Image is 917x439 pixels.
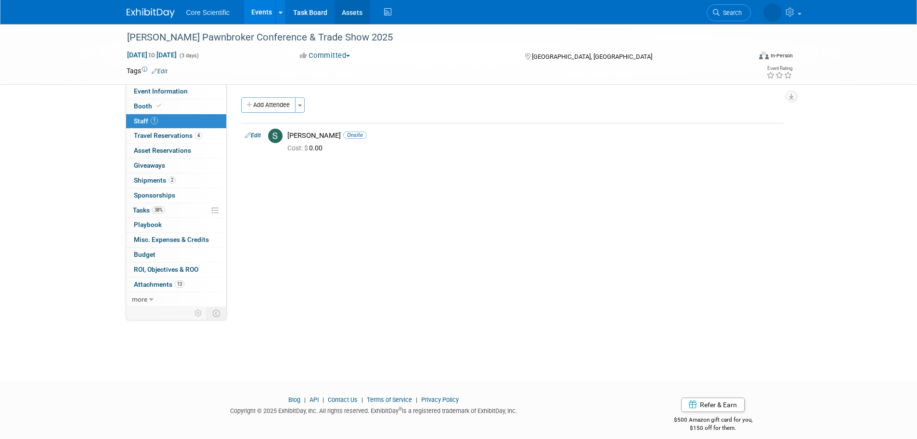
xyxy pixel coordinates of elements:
a: more [126,293,226,307]
span: Shipments [134,176,176,184]
a: Asset Reservations [126,144,226,158]
a: Edit [245,132,261,139]
button: Add Attendee [241,97,296,113]
span: more [132,295,147,303]
sup: ® [399,406,402,412]
a: Contact Us [328,396,358,403]
span: 38% [152,206,165,213]
div: In-Person [770,52,793,59]
span: | [359,396,365,403]
a: Search [707,4,751,21]
span: Staff [134,117,158,125]
span: Travel Reservations [134,132,202,139]
span: Booth [134,102,163,110]
span: Giveaways [134,161,165,169]
a: Playbook [126,218,226,232]
a: Sponsorships [126,188,226,203]
span: Core Scientific [186,9,230,16]
a: Event Information [126,84,226,99]
img: Format-Inperson.png [759,52,769,59]
span: | [320,396,326,403]
span: Sponsorships [134,191,175,199]
span: | [302,396,308,403]
span: Playbook [134,221,162,228]
div: $500 Amazon gift card for you, [635,410,791,432]
a: Staff1 [126,114,226,129]
span: Tasks [133,206,165,214]
a: Attachments13 [126,278,226,292]
td: Personalize Event Tab Strip [190,307,207,319]
span: Asset Reservations [134,146,191,154]
a: Privacy Policy [421,396,459,403]
a: Travel Reservations4 [126,129,226,143]
a: Edit [152,68,168,75]
a: API [310,396,319,403]
i: Booth reservation complete [156,103,161,108]
span: [DATE] [DATE] [127,51,177,59]
a: Misc. Expenses & Credits [126,233,226,247]
span: 4 [195,132,202,139]
span: to [147,51,156,59]
img: Megan Murray [763,3,782,22]
span: Cost: $ [287,144,309,152]
div: Copyright © 2025 ExhibitDay, Inc. All rights reserved. ExhibitDay is a registered trademark of Ex... [127,404,621,415]
a: Tasks38% [126,203,226,218]
a: Blog [288,396,300,403]
span: (3 days) [179,53,199,59]
a: Refer & Earn [681,398,745,412]
div: Event Rating [766,66,792,71]
span: 2 [168,176,176,184]
span: 0.00 [287,144,326,152]
span: Event Information [134,87,188,95]
a: Booth [126,99,226,114]
span: Onsite [343,132,367,139]
img: ExhibitDay [127,8,175,18]
span: Budget [134,251,155,258]
img: S.jpg [268,129,283,143]
span: | [413,396,420,403]
td: Toggle Event Tabs [207,307,226,319]
span: [GEOGRAPHIC_DATA], [GEOGRAPHIC_DATA] [532,53,652,60]
a: Budget [126,248,226,262]
span: 1 [151,117,158,124]
div: Event Format [694,50,793,65]
button: Committed [297,51,354,61]
a: Shipments2 [126,173,226,188]
td: Tags [127,66,168,76]
a: Terms of Service [367,396,412,403]
span: Search [720,9,742,16]
div: [PERSON_NAME] Pawnbroker Conference & Trade Show 2025 [124,29,736,46]
span: ROI, Objectives & ROO [134,266,198,273]
a: Giveaways [126,159,226,173]
a: ROI, Objectives & ROO [126,263,226,277]
span: Attachments [134,280,184,288]
div: $150 off for them. [635,424,791,432]
span: 13 [175,280,184,288]
div: [PERSON_NAME] [287,131,780,140]
span: Misc. Expenses & Credits [134,236,209,243]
